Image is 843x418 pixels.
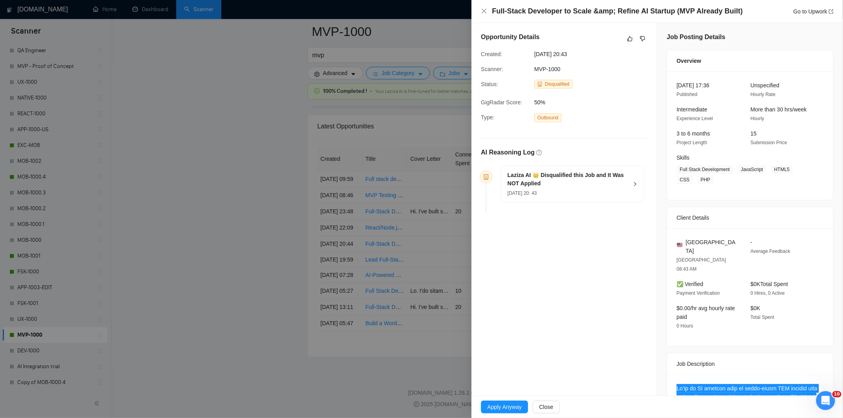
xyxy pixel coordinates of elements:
[677,257,726,272] span: [GEOGRAPHIC_DATA] 08:43 AM
[539,403,553,411] span: Close
[481,8,487,14] span: close
[638,34,647,43] button: dislike
[534,98,653,107] span: 50%
[677,242,683,248] img: 🇺🇸
[677,140,707,145] span: Project Length
[507,171,628,188] h5: Laziza AI 👑 Disqualified this Job and It Was NOT Applied
[481,114,494,121] span: Type:
[481,148,535,157] h5: AI Reasoning Log
[751,249,790,254] span: Average Feedback
[481,401,528,413] button: Apply Anyway
[481,51,502,57] span: Created:
[534,50,653,58] span: [DATE] 20:43
[625,34,635,43] button: like
[677,106,707,113] span: Intermediate
[677,56,701,65] span: Overview
[677,323,693,329] span: 0 Hours
[677,154,690,161] span: Skills
[677,130,710,137] span: 3 to 6 months
[545,81,570,87] span: Disqualified
[816,391,835,410] iframe: Intercom live chat
[751,239,752,245] span: -
[793,8,834,15] a: Go to Upworkexport
[536,150,542,155] span: question-circle
[481,81,498,87] span: Status:
[481,8,487,15] button: Close
[627,36,633,42] span: like
[533,401,560,413] button: Close
[751,305,760,311] span: $0K
[537,82,542,87] span: robot
[751,130,757,137] span: 15
[738,165,766,174] span: JavaScript
[751,116,764,121] span: Hourly
[677,92,698,97] span: Published
[492,6,743,16] h4: Full-Stack Developer to Scale &amp; Refine AI Startup (MVP Already Built)
[751,314,774,320] span: Total Spent
[677,165,733,174] span: Full Stack Development
[487,403,522,411] span: Apply Anyway
[751,281,788,287] span: $0K Total Spent
[481,99,522,105] span: GigRadar Score:
[534,113,562,122] span: Outbound
[751,140,787,145] span: Submission Price
[633,182,637,186] span: right
[751,82,779,88] span: Unspecified
[677,281,703,287] span: ✅ Verified
[771,165,793,174] span: HTML5
[751,92,775,97] span: Hourly Rate
[481,66,503,72] span: Scanner:
[677,175,693,184] span: CSS
[677,290,720,296] span: Payment Verification
[829,9,834,14] span: export
[667,32,725,42] h5: Job Posting Details
[677,353,824,375] div: Job Description
[677,82,709,88] span: [DATE] 17:36
[832,391,841,397] span: 10
[640,36,645,42] span: dislike
[698,175,714,184] span: PHP
[751,106,807,113] span: More than 30 hrs/week
[686,238,738,255] span: [GEOGRAPHIC_DATA]
[677,207,824,228] div: Client Details
[483,174,489,180] span: robot
[481,32,539,42] h5: Opportunity Details
[677,116,713,121] span: Experience Level
[534,66,560,72] span: MVP-1000
[751,290,785,296] span: 0 Hires, 0 Active
[507,190,537,196] span: [DATE] 20: 43
[677,305,735,320] span: $0.00/hr avg hourly rate paid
